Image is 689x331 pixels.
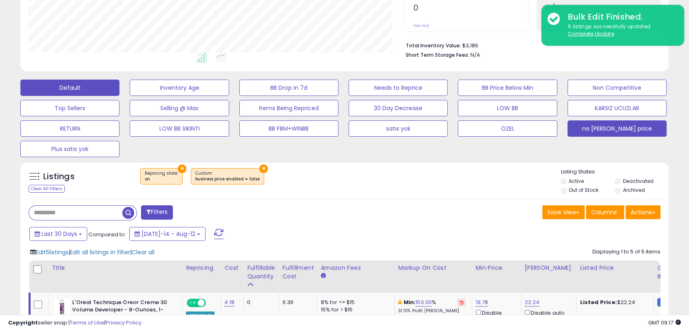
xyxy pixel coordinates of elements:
[320,299,388,306] div: 8% for <= $15
[20,100,119,116] button: Top Sellers
[580,264,650,272] div: Listed Price
[282,264,314,281] div: Fulfillment Cost
[320,272,325,280] small: Amazon Fees.
[623,187,645,193] label: Archived
[224,298,234,307] a: 4.18
[568,100,667,116] button: KARSIZ UCUZLAR
[458,80,557,96] button: BB Price Below Min
[88,231,126,238] span: Compared to:
[29,185,65,193] div: Clear All Filters
[580,298,617,306] b: Listed Price:
[145,170,178,182] span: Repricing state :
[470,51,480,59] span: N/A
[349,80,448,96] button: Needs to Reprice
[542,205,585,219] button: Save View
[178,164,186,173] button: ×
[8,319,141,327] div: seller snap | |
[568,120,667,137] button: no [PERSON_NAME] price
[70,319,104,327] a: Terms of Use
[568,30,614,37] u: Complete Update
[586,205,624,219] button: Columns
[72,299,171,324] b: L'Oreal Technique Oreor Creme 30 Volume Developer - 8-Ounces, 1-Unit
[349,100,448,116] button: 30 Day Decrease
[188,299,198,306] span: ON
[239,80,338,96] button: BB Drop in 7d
[413,3,528,14] h2: 0
[129,227,205,241] button: [DATE]-14 - Aug-12
[545,3,660,14] h2: N/A
[404,298,416,306] b: Min:
[648,319,681,327] span: 2025-09-12 09:17 GMT
[106,319,141,327] a: Privacy Policy
[562,23,678,38] div: 5 listings successfully updated.
[36,248,68,256] span: Edit 5 listings
[406,51,469,58] b: Short Term Storage Fees:
[239,120,338,137] button: BB FBM+WINBB
[130,80,229,96] button: Inventory Age
[580,299,647,306] div: $22.24
[475,264,517,272] div: Min Price
[30,248,155,256] div: | |
[569,178,584,184] label: Active
[141,230,195,238] span: [DATE]-14 - Aug-12
[195,170,260,182] span: Custom:
[415,298,432,307] a: 150.00
[130,120,229,137] button: LOW BB SIKINTI
[130,100,229,116] button: Selling @ Max
[524,264,573,272] div: [PERSON_NAME]
[145,176,178,182] div: on
[475,298,488,307] a: 19.78
[224,264,240,272] div: Cost
[205,299,218,306] span: OFF
[20,80,119,96] button: Default
[282,299,311,306] div: 6.36
[349,120,448,137] button: satıs yok
[247,299,272,306] div: 0
[406,40,654,50] li: $3,186
[398,264,468,272] div: Markup on Cost
[458,120,557,137] button: ÖZEL
[141,205,173,220] button: Filters
[20,120,119,137] button: RETURN
[320,306,388,313] div: 15% for > $15
[569,187,598,193] label: Out of Stock
[398,299,466,314] div: %
[132,248,155,256] span: Clear all
[623,178,654,184] label: Deactivated
[195,176,260,182] div: business price enabled = false
[70,248,130,256] span: Edit all listings in filter
[239,100,338,116] button: Items Being Repriced
[561,168,669,176] p: Listing States:
[320,264,391,272] div: Amazon Fees
[406,42,461,49] b: Total Inventory Value:
[592,248,660,256] div: Displaying 1 to 5 of 5 items
[29,227,87,241] button: Last 30 Days
[524,298,539,307] a: 22.24
[625,205,660,219] button: Actions
[259,164,268,173] button: ×
[8,319,38,327] strong: Copyright
[568,80,667,96] button: Non Competitive
[43,171,75,182] h5: Listings
[562,11,678,23] div: Bulk Edit Finished.
[52,264,179,272] div: Title
[54,299,70,315] img: 31bxE7YgS-L._SL40_.jpg
[413,23,429,28] small: Prev: N/A
[20,141,119,157] button: Plus satıs yok
[42,230,77,238] span: Last 30 Days
[458,100,557,116] button: LOW BB
[395,260,472,293] th: The percentage added to the cost of goods (COGS) that forms the calculator for Min & Max prices.
[247,264,275,281] div: Fulfillable Quantity
[591,208,617,216] span: Columns
[186,264,217,272] div: Repricing
[657,298,673,307] small: FBM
